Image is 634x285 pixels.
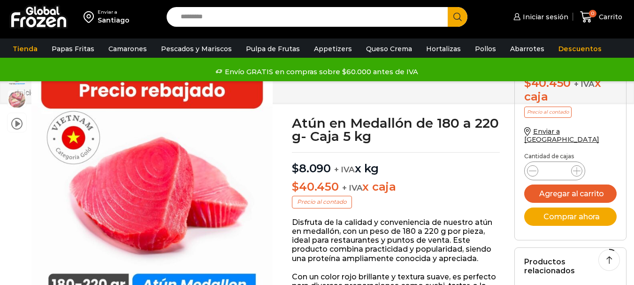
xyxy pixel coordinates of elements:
a: Camarones [104,40,152,58]
a: 0 Carrito [578,6,625,28]
input: Product quantity [546,164,564,177]
a: Descuentos [554,40,606,58]
a: Hortalizas [421,40,466,58]
bdi: 8.090 [292,162,331,175]
span: 0 [589,10,596,17]
p: x kg [292,152,500,176]
bdi: 40.450 [524,76,571,90]
span: + IVA [342,183,363,193]
a: Pescados y Mariscos [156,40,237,58]
a: Queso Crema [361,40,417,58]
button: Comprar ahora [524,208,617,226]
span: $ [292,162,299,175]
a: Abarrotes [505,40,549,58]
p: Disfruta de la calidad y conveniencia de nuestro atún en medallón, con un peso de 180 a 220 g por... [292,218,500,263]
a: Tienda [8,40,42,58]
span: $ [524,76,531,90]
a: Enviar a [GEOGRAPHIC_DATA] [524,127,599,144]
span: foto plato atun [8,90,26,109]
div: Santiago [98,15,130,25]
h2: Productos relacionados [524,257,617,275]
button: Search button [448,7,467,27]
bdi: 40.450 [292,180,338,193]
span: Carrito [596,12,622,22]
span: $ [292,180,299,193]
a: Pulpa de Frutas [241,40,305,58]
a: Iniciar sesión [511,8,568,26]
p: Precio al contado [524,107,572,118]
p: Cantidad de cajas [524,153,617,160]
span: + IVA [334,165,355,174]
p: Precio al contado [292,196,352,208]
p: x caja [292,180,500,194]
a: Appetizers [309,40,357,58]
img: address-field-icon.svg [84,9,98,25]
span: + IVA [574,79,595,89]
span: Iniciar sesión [520,12,568,22]
button: Agregar al carrito [524,185,617,203]
a: Pollos [470,40,501,58]
div: x caja [524,77,617,104]
a: Papas Fritas [47,40,99,58]
div: Enviar a [98,9,130,15]
h1: Atún en Medallón de 180 a 220 g- Caja 5 kg [292,116,500,143]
